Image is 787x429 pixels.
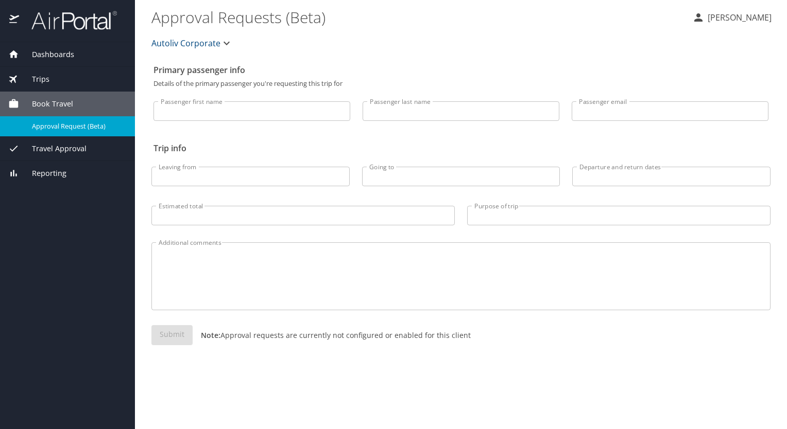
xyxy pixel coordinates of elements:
span: Book Travel [19,98,73,110]
p: Details of the primary passenger you're requesting this trip for [153,80,768,87]
span: Travel Approval [19,143,87,154]
button: Autoliv Corporate [147,33,237,53]
span: Dashboards [19,49,74,60]
strong: Note: [201,330,220,340]
img: icon-airportal.png [9,10,20,30]
span: Trips [19,74,49,85]
h1: Approval Requests (Beta) [151,1,684,33]
img: airportal-logo.png [20,10,117,30]
span: Reporting [19,168,66,179]
p: Approval requests are currently not configured or enabled for this client [193,330,471,341]
span: Autoliv Corporate [151,36,220,50]
span: Approval Request (Beta) [32,121,123,131]
h2: Trip info [153,140,768,156]
h2: Primary passenger info [153,62,768,78]
p: [PERSON_NAME] [705,11,772,24]
button: [PERSON_NAME] [688,8,776,27]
